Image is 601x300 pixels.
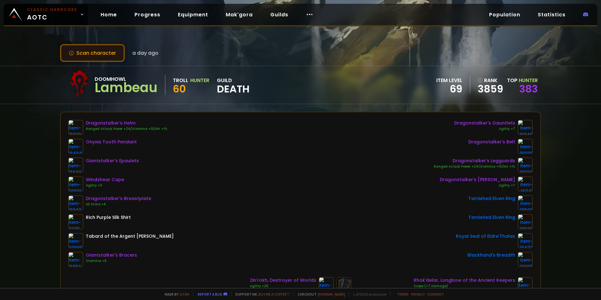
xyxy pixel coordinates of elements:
div: Dragonstalker's Gauntlets [454,120,515,126]
a: Consent [427,292,444,297]
a: Statistics [533,8,571,21]
div: Dragonstalker's Breastplate [86,195,151,202]
span: Made by [161,292,189,297]
img: item-18404 [68,139,83,154]
div: Troll [173,76,188,84]
div: Giantstalker's Bracers [86,252,137,258]
small: Classic Hardcore [27,7,77,13]
a: Report a bug [198,292,222,297]
div: Zin'rokh, Destroyer of Worlds [250,277,316,284]
a: Population [484,8,525,21]
div: 69 [436,84,462,94]
div: Blackhand's Breadth [467,252,515,258]
img: item-4335 [68,214,83,229]
div: Agility +7 [454,126,515,131]
div: Dragonstalker's Helm [86,120,167,126]
img: item-16848 [68,158,83,173]
img: item-16850 [68,252,83,267]
a: Home [96,8,122,21]
img: item-18500 [518,214,533,229]
button: Scan character [60,44,125,62]
a: Progress [130,8,165,21]
div: Scope (+7 Damage) [414,284,515,289]
a: Classic HardcoreAOTC [4,4,88,25]
div: Hunter [190,76,209,84]
div: Dragonstalker's Belt [468,139,515,145]
div: Doomhowl [95,75,157,83]
span: Death [217,84,250,94]
div: item level [436,76,462,84]
img: item-20691 [68,176,83,192]
a: 3859 [478,84,503,94]
img: item-22999 [68,233,83,248]
span: v. d752d5 - production [349,292,387,297]
span: Hunter [519,77,538,84]
div: Dragonstalker's [PERSON_NAME] [440,176,515,183]
a: Equipment [173,8,213,21]
div: Royal Seal of Eldre'Thalas [456,233,515,240]
div: Dragonstalker's Legguards [434,158,515,164]
div: Onyxia Tooth Pendant [86,139,137,145]
div: Ranged Attack Power +24/Stamina +10/Hit +1% [434,164,515,169]
a: [DOMAIN_NAME] [318,292,345,297]
img: item-16938 [518,158,533,173]
div: Stamina +9 [86,258,137,264]
div: Agility +3 [86,183,124,188]
img: item-19854 [319,277,334,292]
img: item-13965 [518,252,533,267]
div: Tarnished Elven Ring [468,214,515,221]
img: item-16939 [68,120,83,135]
div: Tarnished Elven Ring [468,195,515,202]
div: guild [217,76,250,94]
img: item-16940 [518,120,533,135]
a: Terms [397,292,409,297]
div: Agility +25 [250,284,316,289]
div: Top [507,76,538,84]
div: Agility +7 [440,183,515,188]
a: Guilds [265,8,293,21]
div: Lambeau [95,83,157,92]
div: Giantstalker's Epaulets [86,158,139,164]
span: Support me, [231,292,290,297]
a: Privacy [411,292,425,297]
div: Tabard of the Argent [PERSON_NAME] [86,233,174,240]
div: Ranged Attack Power +24/Stamina +10/Hit +1% [86,126,167,131]
span: AOTC [27,7,77,22]
a: Buy me a coffee [259,292,290,297]
img: item-16942 [68,195,83,210]
a: Mak'gora [221,8,258,21]
img: item-18473 [518,233,533,248]
div: rank [478,76,503,84]
span: 60 [173,82,186,96]
div: Rich Purple Silk Shirt [86,214,131,221]
span: a day ago [132,49,158,57]
img: item-18713 [518,277,533,292]
div: Rhok'delar, Longbow of the Ancient Keepers [414,277,515,284]
div: All Stats +4 [86,202,151,207]
img: item-16936 [518,139,533,154]
a: a fan [180,292,189,297]
img: item-18500 [518,195,533,210]
img: item-16941 [518,176,533,192]
span: Checkout [294,292,345,297]
div: Windshear Cape [86,176,124,183]
a: 383 [519,82,538,96]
